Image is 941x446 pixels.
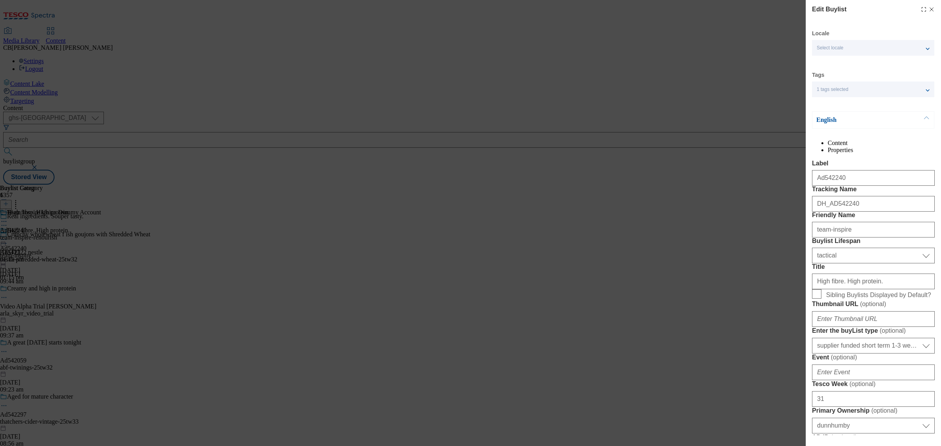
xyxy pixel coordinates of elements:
label: AD ID [812,433,935,441]
span: ( optional ) [871,407,897,414]
label: Enter the buyList type [812,327,935,335]
input: Enter Label [812,170,935,186]
li: Content [828,140,935,147]
label: Tags [812,73,825,77]
label: Tesco Week [812,380,935,388]
input: Enter Friendly Name [812,222,935,238]
span: 1 tags selected [817,87,848,92]
label: Buylist Lifespan [812,238,935,245]
li: Properties [828,147,935,154]
input: Enter Tracking Name [812,196,935,212]
input: Enter Tesco Week [812,391,935,407]
input: Enter Title [812,274,935,289]
p: English [816,116,899,124]
span: ( optional ) [860,301,886,307]
span: ( optional ) [879,327,906,334]
span: Sibling Buylists Displayed by Default? [826,292,931,299]
label: Tracking Name [812,186,935,193]
span: ( optional ) [849,381,876,387]
label: Title [812,263,935,270]
button: 1 tags selected [812,82,934,97]
span: Select locale [817,45,843,51]
h4: Edit Buylist [812,5,847,14]
input: Enter Event [812,364,935,380]
label: Label [812,160,935,167]
label: Thumbnail URL [812,300,935,308]
span: ( optional ) [831,434,857,441]
label: Locale [812,31,829,36]
label: Primary Ownership [812,407,935,415]
label: Friendly Name [812,212,935,219]
span: ( optional ) [831,354,857,361]
label: Event [812,354,935,361]
button: Select locale [812,40,934,56]
input: Enter Thumbnail URL [812,311,935,327]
